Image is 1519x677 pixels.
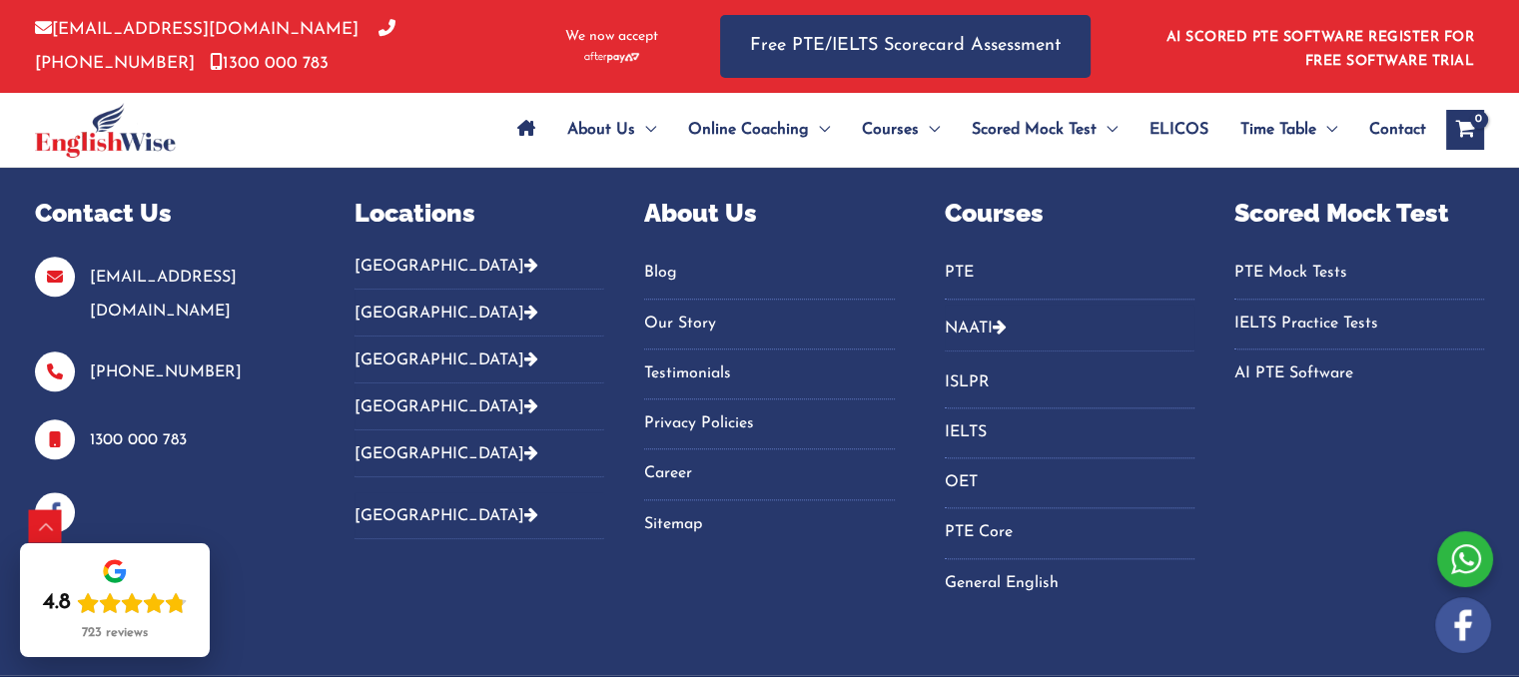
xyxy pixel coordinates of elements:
[1353,95,1426,165] a: Contact
[1149,95,1208,165] span: ELICOS
[846,95,956,165] a: CoursesMenu Toggle
[1166,30,1475,69] a: AI SCORED PTE SOFTWARE REGISTER FOR FREE SOFTWARE TRIAL
[956,95,1134,165] a: Scored Mock TestMenu Toggle
[945,466,1194,499] a: OET
[1369,95,1426,165] span: Contact
[90,270,237,319] a: [EMAIL_ADDRESS][DOMAIN_NAME]
[945,366,1194,399] a: ISLPR
[355,195,604,555] aside: Footer Widget 2
[355,337,604,383] button: [GEOGRAPHIC_DATA]
[945,195,1194,625] aside: Footer Widget 4
[1446,110,1484,150] a: View Shopping Cart, empty
[945,321,993,337] a: NAATI
[355,508,538,524] a: [GEOGRAPHIC_DATA]
[809,95,830,165] span: Menu Toggle
[35,195,305,233] p: Contact Us
[644,407,894,440] a: Privacy Policies
[1134,95,1224,165] a: ELICOS
[355,195,604,233] p: Locations
[945,366,1194,600] nav: Menu
[82,625,148,641] div: 723 reviews
[35,21,395,71] a: [PHONE_NUMBER]
[688,95,809,165] span: Online Coaching
[35,21,359,38] a: [EMAIL_ADDRESS][DOMAIN_NAME]
[501,95,1426,165] nav: Site Navigation: Main Menu
[720,15,1091,78] a: Free PTE/IELTS Scorecard Assessment
[945,195,1194,233] p: Courses
[672,95,846,165] a: Online CoachingMenu Toggle
[945,257,1194,299] nav: Menu
[1234,257,1484,390] nav: Menu
[210,55,329,72] a: 1300 000 783
[565,27,658,47] span: We now accept
[35,103,176,158] img: cropped-ew-logo
[1234,357,1484,390] a: AI PTE Software
[1234,257,1484,290] a: PTE Mock Tests
[644,195,894,566] aside: Footer Widget 3
[1240,95,1316,165] span: Time Table
[551,95,672,165] a: About UsMenu Toggle
[1234,195,1484,233] p: Scored Mock Test
[90,432,187,448] a: 1300 000 783
[945,305,1194,351] button: NAATI
[1234,308,1484,340] a: IELTS Practice Tests
[919,95,940,165] span: Menu Toggle
[644,457,894,490] a: Career
[945,567,1194,600] a: General English
[644,257,894,541] nav: Menu
[567,95,635,165] span: About Us
[644,508,894,541] a: Sitemap
[1154,14,1484,79] aside: Header Widget 1
[35,195,305,532] aside: Footer Widget 1
[862,95,919,165] span: Courses
[355,257,604,290] button: [GEOGRAPHIC_DATA]
[644,308,894,340] a: Our Story
[644,195,894,233] p: About Us
[945,257,1194,290] a: PTE
[355,446,538,462] a: [GEOGRAPHIC_DATA]
[355,383,604,430] button: [GEOGRAPHIC_DATA]
[1316,95,1337,165] span: Menu Toggle
[584,52,639,63] img: Afterpay-Logo
[644,257,894,290] a: Blog
[43,589,71,617] div: 4.8
[972,95,1097,165] span: Scored Mock Test
[355,290,604,337] button: [GEOGRAPHIC_DATA]
[644,357,894,390] a: Testimonials
[355,430,604,477] button: [GEOGRAPHIC_DATA]
[945,516,1194,549] a: PTE Core
[1224,95,1353,165] a: Time TableMenu Toggle
[945,416,1194,449] a: IELTS
[1435,597,1491,653] img: white-facebook.png
[90,364,242,380] a: [PHONE_NUMBER]
[355,492,604,539] button: [GEOGRAPHIC_DATA]
[43,589,187,617] div: Rating: 4.8 out of 5
[1097,95,1118,165] span: Menu Toggle
[35,492,75,532] img: facebook-blue-icons.png
[635,95,656,165] span: Menu Toggle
